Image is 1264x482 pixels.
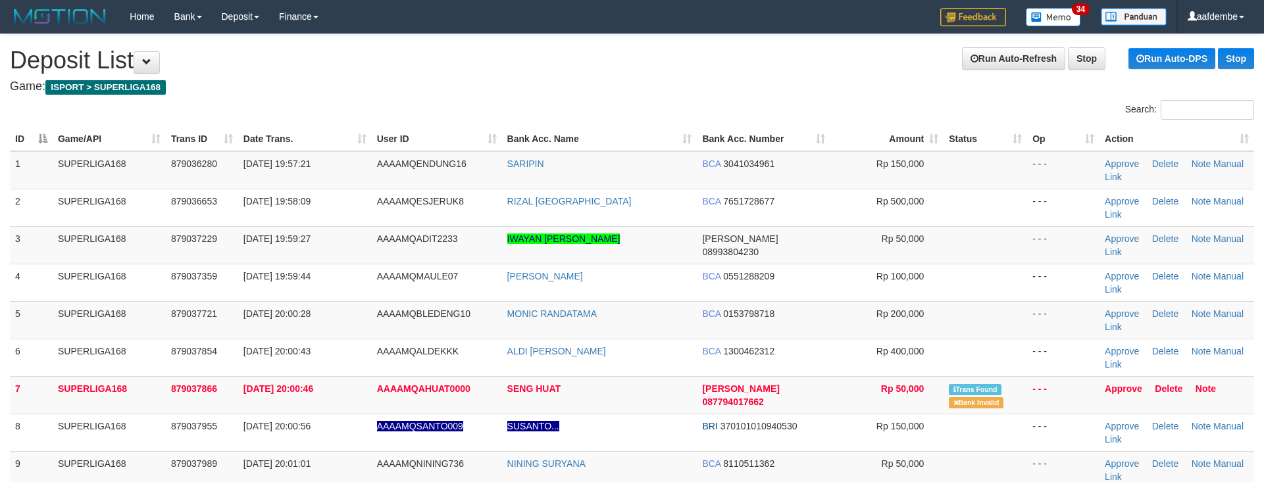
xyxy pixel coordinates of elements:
[1152,308,1178,319] a: Delete
[377,158,467,169] span: AAAAMQENDUNG16
[507,271,583,281] a: [PERSON_NAME]
[1192,271,1211,281] a: Note
[53,264,166,301] td: SUPERLIGA168
[876,271,924,281] span: Rp 100,000
[10,414,53,451] td: 8
[53,151,166,189] td: SUPERLIGA168
[1128,48,1215,69] a: Run Auto-DPS
[1105,383,1142,394] a: Approve
[243,308,311,319] span: [DATE] 20:00:28
[372,127,502,151] th: User ID: activate to sort column ascending
[723,271,774,281] span: Copy 0551288209 to clipboard
[1101,8,1167,26] img: panduan.png
[171,158,217,169] span: 879036280
[702,458,720,469] span: BCA
[1155,383,1182,394] a: Delete
[502,127,697,151] th: Bank Acc. Name: activate to sort column ascending
[1105,196,1139,206] a: Approve
[171,196,217,206] span: 879036653
[166,127,238,151] th: Trans ID: activate to sort column ascending
[1068,47,1105,70] a: Stop
[1192,196,1211,206] a: Note
[1100,127,1254,151] th: Action: activate to sort column ascending
[377,233,458,244] span: AAAAMQADIT2233
[1218,48,1254,69] a: Stop
[702,196,720,206] span: BCA
[1105,196,1244,220] a: Manual Link
[507,158,544,169] a: SARIPIN
[10,127,53,151] th: ID: activate to sort column descending
[702,421,717,431] span: BRI
[507,458,586,469] a: NINING SURYANA
[720,421,797,431] span: Copy 370101010940530 to clipboard
[53,189,166,226] td: SUPERLIGA168
[1196,383,1216,394] a: Note
[1105,421,1244,445] a: Manual Link
[1027,301,1100,339] td: - - -
[1192,158,1211,169] a: Note
[507,346,606,356] a: ALDI [PERSON_NAME]
[1152,346,1178,356] a: Delete
[507,233,620,244] a: IWAYAN [PERSON_NAME]
[171,458,217,469] span: 879037989
[1105,346,1139,356] a: Approve
[171,383,217,394] span: 879037866
[882,233,924,244] span: Rp 50,000
[702,247,759,257] span: Copy 08993804230 to clipboard
[1105,158,1139,169] a: Approve
[45,80,166,95] span: ISPORT > SUPERLIGA168
[243,383,313,394] span: [DATE] 20:00:46
[507,383,561,394] a: SENG HUAT
[377,308,470,319] span: AAAAMQBLEDENG10
[1105,346,1244,370] a: Manual Link
[723,346,774,356] span: Copy 1300462312 to clipboard
[876,196,924,206] span: Rp 500,000
[702,397,763,407] span: Copy 087794017662 to clipboard
[1027,127,1100,151] th: Op: activate to sort column ascending
[1027,189,1100,226] td: - - -
[10,151,53,189] td: 1
[1105,308,1139,319] a: Approve
[1192,346,1211,356] a: Note
[1152,233,1178,244] a: Delete
[1152,458,1178,469] a: Delete
[377,421,463,431] span: Nama rekening ada tanda titik/strip, harap diedit
[962,47,1065,70] a: Run Auto-Refresh
[723,158,774,169] span: Copy 3041034961 to clipboard
[876,346,924,356] span: Rp 400,000
[702,233,778,244] span: [PERSON_NAME]
[53,414,166,451] td: SUPERLIGA168
[882,458,924,469] span: Rp 50,000
[1105,233,1244,257] a: Manual Link
[940,8,1006,26] img: Feedback.jpg
[1192,233,1211,244] a: Note
[507,421,559,431] a: SUSANTO...
[10,47,1254,74] h1: Deposit List
[10,7,110,26] img: MOTION_logo.png
[243,458,311,469] span: [DATE] 20:01:01
[876,421,924,431] span: Rp 150,000
[377,196,464,206] span: AAAAMQESJERUK8
[1152,158,1178,169] a: Delete
[1105,233,1139,244] a: Approve
[171,308,217,319] span: 879037721
[10,376,53,414] td: 7
[171,233,217,244] span: 879037229
[876,158,924,169] span: Rp 150,000
[243,271,311,281] span: [DATE] 19:59:44
[53,339,166,376] td: SUPERLIGA168
[243,346,311,356] span: [DATE] 20:00:43
[1105,271,1244,295] a: Manual Link
[1027,226,1100,264] td: - - -
[171,271,217,281] span: 879037359
[507,308,597,319] a: MONIC RANDATAMA
[876,308,924,319] span: Rp 200,000
[53,376,166,414] td: SUPERLIGA168
[1027,414,1100,451] td: - - -
[1105,308,1244,332] a: Manual Link
[377,346,459,356] span: AAAAMQALDEKKK
[10,80,1254,93] h4: Game:
[723,196,774,206] span: Copy 7651728677 to clipboard
[944,127,1027,151] th: Status: activate to sort column ascending
[1027,339,1100,376] td: - - -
